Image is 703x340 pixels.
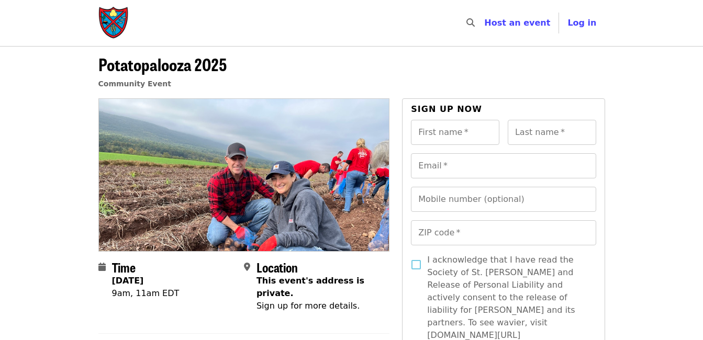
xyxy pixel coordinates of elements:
div: 9am, 11am EDT [112,287,180,300]
input: ZIP code [411,220,596,245]
span: Location [256,258,298,276]
input: Mobile number (optional) [411,187,596,212]
img: Potatopalooza 2025 organized by Society of St. Andrew [99,99,389,251]
i: search icon [466,18,475,28]
span: This event's address is private. [256,276,364,298]
img: Society of St. Andrew - Home [98,6,130,40]
input: First name [411,120,499,145]
span: Log in [567,18,596,28]
strong: [DATE] [112,276,144,286]
i: calendar icon [98,262,106,272]
span: Time [112,258,136,276]
input: Email [411,153,596,178]
button: Log in [559,13,605,33]
span: Sign up now [411,104,482,114]
a: Host an event [484,18,550,28]
input: Search [481,10,489,36]
span: Sign up for more details. [256,301,360,311]
input: Last name [508,120,596,145]
i: map-marker-alt icon [244,262,250,272]
a: Community Event [98,80,171,88]
span: Potatopalooza 2025 [98,52,227,76]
